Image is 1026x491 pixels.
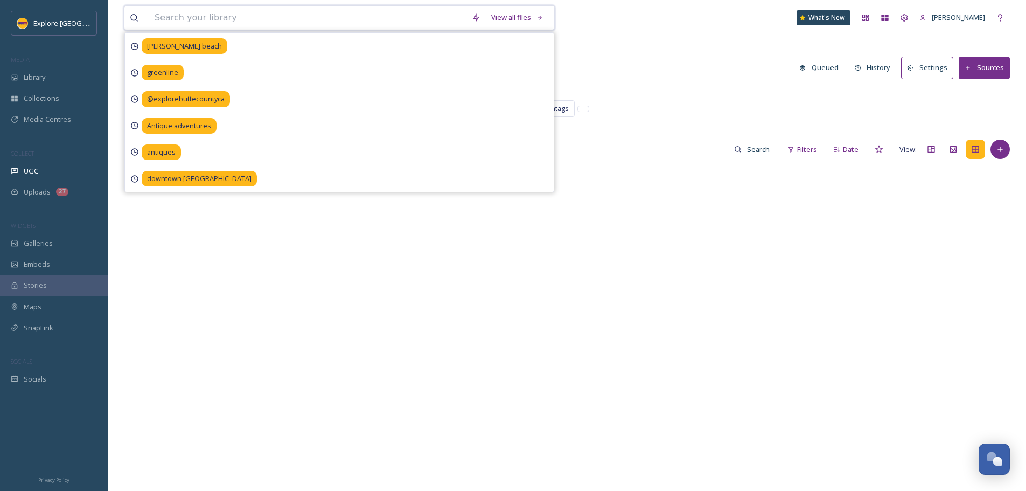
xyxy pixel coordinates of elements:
span: downtown [GEOGRAPHIC_DATA] [142,171,257,186]
span: @explorebuttecountyca [142,91,230,107]
span: Date [843,144,859,155]
a: Settings [901,57,959,79]
span: COLLECT [11,149,34,157]
span: Galleries [24,238,53,248]
span: MEDIA [11,56,30,64]
span: UGC [24,166,38,176]
span: SnapLink [24,323,53,333]
span: Embeds [24,259,50,269]
span: antiques [142,144,181,160]
span: Filters [797,144,817,155]
div: 27 [56,188,68,196]
a: Privacy Policy [38,473,69,486]
input: Search [742,139,777,160]
span: Library [24,72,45,82]
img: Butte%20County%20logo.png [17,18,28,29]
button: Sources [959,57,1010,79]
span: WIDGETS [11,222,36,230]
span: Media Centres [24,114,71,125]
a: What's New [797,10,850,25]
span: Antique adventures [142,118,217,134]
a: Queued [794,57,849,78]
span: Explore [GEOGRAPHIC_DATA] [33,18,128,28]
span: SOCIALS [11,357,32,365]
span: [PERSON_NAME] [932,12,985,22]
a: History [849,57,902,78]
span: Maps [24,302,41,312]
span: greenline [142,65,184,80]
a: View all files [486,7,549,28]
span: Stories [24,280,47,291]
span: Collections [24,93,59,103]
span: Socials [24,374,46,384]
span: View: [899,144,917,155]
span: Uploads [24,187,51,197]
input: Search your library [149,6,466,30]
button: Settings [901,57,953,79]
a: [PERSON_NAME] [914,7,990,28]
button: Open Chat [979,444,1010,475]
button: Queued [794,57,844,78]
span: Privacy Policy [38,476,69,483]
button: History [849,57,896,78]
span: [PERSON_NAME] beach [142,38,227,54]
